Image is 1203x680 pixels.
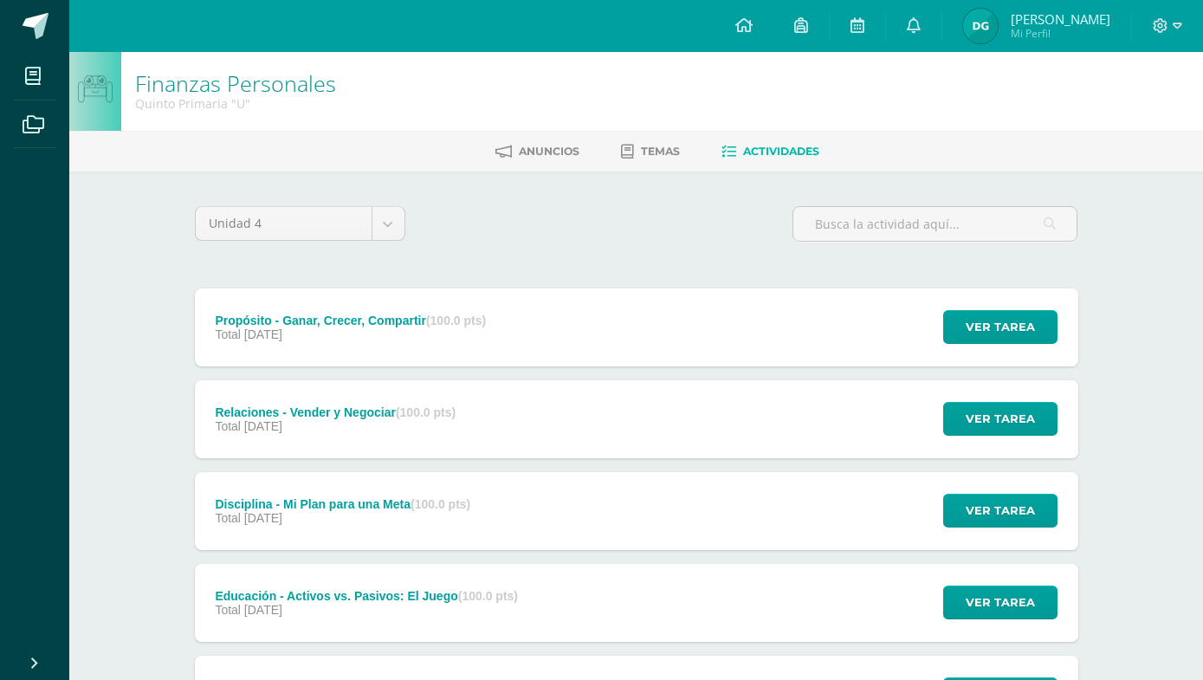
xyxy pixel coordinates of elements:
span: Ver tarea [966,403,1035,435]
button: Ver tarea [943,586,1057,619]
button: Ver tarea [943,494,1057,528]
span: Unidad 4 [209,207,359,240]
span: Mi Perfil [1011,26,1110,41]
div: Disciplina - Mi Plan para una Meta [215,497,470,511]
a: Unidad 4 [196,207,404,240]
div: Quinto Primaria 'U' [135,95,336,112]
img: bot1.png [78,75,112,103]
strong: (100.0 pts) [396,405,456,419]
strong: (100.0 pts) [426,314,486,327]
strong: (100.0 pts) [458,589,518,603]
a: Anuncios [495,138,579,165]
a: Actividades [721,138,819,165]
span: Total [215,419,241,433]
div: Relaciones - Vender y Negociar [215,405,456,419]
span: Ver tarea [966,311,1035,343]
span: Total [215,603,241,617]
span: Temas [641,145,680,158]
span: Anuncios [519,145,579,158]
span: [PERSON_NAME] [1011,10,1110,28]
img: 0bbe7318e29e248aa442b95b41642891.png [963,9,998,43]
button: Ver tarea [943,310,1057,344]
a: Temas [621,138,680,165]
h1: Finanzas Personales [135,71,336,95]
span: Ver tarea [966,586,1035,618]
span: Ver tarea [966,495,1035,527]
div: Educación - Activos vs. Pasivos: El Juego [215,589,518,603]
div: Propósito - Ganar, Crecer, Compartir [215,314,486,327]
a: Finanzas Personales [135,68,336,98]
strong: (100.0 pts) [411,497,470,511]
span: [DATE] [244,511,282,525]
span: Total [215,511,241,525]
span: Actividades [743,145,819,158]
span: [DATE] [244,603,282,617]
span: [DATE] [244,327,282,341]
span: Total [215,327,241,341]
input: Busca la actividad aquí... [793,207,1077,241]
button: Ver tarea [943,402,1057,436]
span: [DATE] [244,419,282,433]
